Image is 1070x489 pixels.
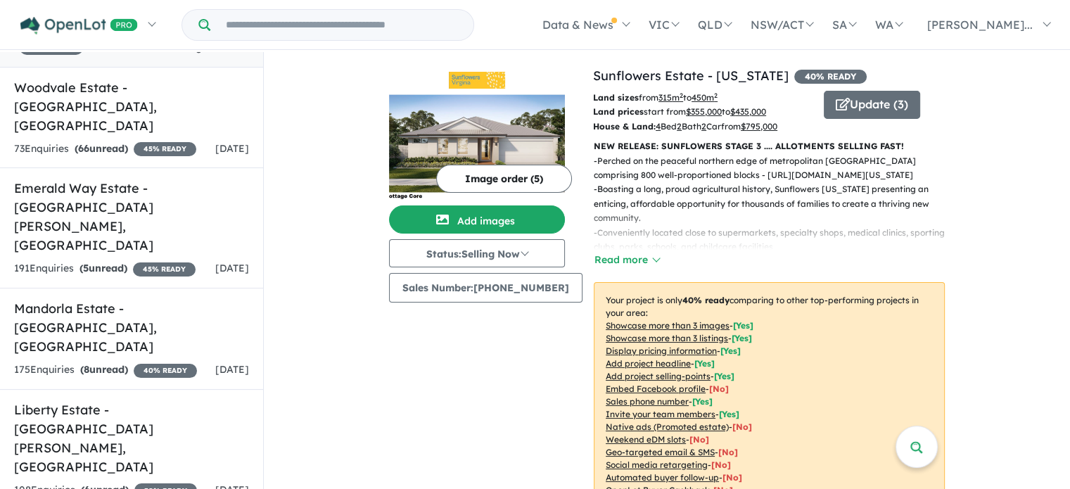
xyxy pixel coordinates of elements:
u: Invite your team members [606,409,715,419]
img: Sunflowers Estate - Virginia Logo [395,72,559,89]
p: - Boasting a long, proud agricultural history, Sunflowers [US_STATE] presenting an enticing, affo... [594,182,956,225]
span: [ Yes ] [714,371,734,381]
button: Status:Selling Now [389,239,565,267]
u: $ 435,000 [730,106,766,117]
u: Automated buyer follow-up [606,472,719,483]
u: Showcase more than 3 images [606,320,730,331]
u: Display pricing information [606,345,717,356]
p: - Perched on the peaceful northern edge of metropolitan [GEOGRAPHIC_DATA] comprising 800 well-pro... [594,154,956,183]
u: Geo-targeted email & SMS [606,447,715,457]
input: Try estate name, suburb, builder or developer [213,10,471,40]
h5: Liberty Estate - [GEOGRAPHIC_DATA][PERSON_NAME] , [GEOGRAPHIC_DATA] [14,400,249,476]
button: Sales Number:[PHONE_NUMBER] [389,273,582,303]
u: Showcase more than 3 listings [606,333,728,343]
u: Social media retargeting [606,459,708,470]
p: - Conveniently located close to supermarkets, specialty shops, medical clinics, sporting clubs, p... [594,226,956,255]
h5: Emerald Way Estate - [GEOGRAPHIC_DATA][PERSON_NAME] , [GEOGRAPHIC_DATA] [14,179,249,255]
span: [PERSON_NAME]... [927,18,1033,32]
span: [ No ] [709,383,729,394]
span: [No] [732,421,752,432]
u: Weekend eDM slots [606,434,686,445]
span: to [683,92,718,103]
strong: ( unread) [80,363,128,376]
u: 315 m [658,92,683,103]
span: [No] [689,434,709,445]
span: 5 [83,262,89,274]
span: [DATE] [215,142,249,155]
a: Sunflowers Estate - Virginia LogoSunflowers Estate - Virginia [389,66,565,200]
h5: Mandorla Estate - [GEOGRAPHIC_DATA] , [GEOGRAPHIC_DATA] [14,299,249,356]
span: [ Yes ] [692,396,713,407]
button: Update (3) [824,91,920,119]
div: 175 Enquir ies [14,362,197,379]
u: Embed Facebook profile [606,383,706,394]
span: [No] [718,447,738,457]
span: [ Yes ] [733,320,753,331]
u: $ 795,000 [741,121,777,132]
p: from [593,91,813,105]
u: Add project selling-points [606,371,711,381]
span: 40 % READY [794,70,867,84]
span: [ Yes ] [719,409,739,419]
sup: 2 [680,91,683,99]
u: Add project headline [606,358,691,369]
b: Land sizes [593,92,639,103]
img: Sunflowers Estate - Virginia [389,94,565,200]
span: 14 hours ago [189,24,230,53]
div: 73 Enquir ies [14,141,196,158]
span: [No] [722,472,742,483]
span: 66 [78,142,89,155]
strong: ( unread) [75,142,128,155]
span: 8 [84,363,89,376]
u: 4 [656,121,661,132]
span: to [722,106,766,117]
sup: 2 [714,91,718,99]
u: Sales phone number [606,396,689,407]
b: 40 % ready [682,295,730,305]
span: [No] [711,459,731,470]
span: [ Yes ] [720,345,741,356]
span: [ Yes ] [732,333,752,343]
u: $ 355,000 [686,106,722,117]
u: Native ads (Promoted estate) [606,421,729,432]
span: [DATE] [215,363,249,376]
h5: Woodvale Estate - [GEOGRAPHIC_DATA] , [GEOGRAPHIC_DATA] [14,78,249,135]
button: Add images [389,205,565,234]
b: Land prices [593,106,644,117]
span: 45 % READY [134,142,196,156]
span: 45 % READY [133,262,196,277]
u: 2 [701,121,706,132]
u: 2 [677,121,682,132]
p: start from [593,105,813,119]
p: NEW RELEASE: SUNFLOWERS STAGE 3 .... ALLOTMENTS SELLING FAST! [594,139,945,153]
u: 450 m [692,92,718,103]
span: [DATE] [215,262,249,274]
span: [ Yes ] [694,358,715,369]
a: Sunflowers Estate - [US_STATE] [593,68,789,84]
b: House & Land: [593,121,656,132]
button: Read more [594,252,660,268]
img: Openlot PRO Logo White [20,17,138,34]
div: 191 Enquir ies [14,260,196,277]
span: 40 % READY [134,364,197,378]
p: Bed Bath Car from [593,120,813,134]
strong: ( unread) [79,262,127,274]
button: Image order (5) [436,165,572,193]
